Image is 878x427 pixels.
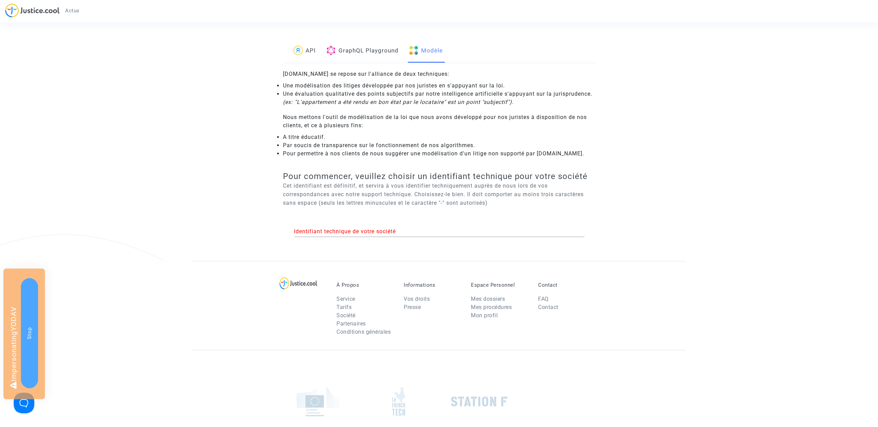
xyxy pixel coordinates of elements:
li: Une modélisation des litiges développée par nos juristes en s'appuyant sur la loi. [283,82,595,90]
a: Service [336,296,355,302]
a: Tarifs [336,304,352,310]
a: Modèle [409,39,443,63]
h3: Pour commencer, veuillez choisir un identifiant technique pour votre société [283,171,595,181]
span: Actus [65,8,80,14]
li: Par soucis de transparence sur le fonctionnement de nos algorithmes. [283,141,595,150]
span: Stop [26,327,33,339]
img: graphql.png [326,46,336,55]
p: À Propos [336,282,393,288]
i: (ex: "L'appartement a été rendu en bon état par le locataire" est un point "subjectif"). [283,99,514,105]
p: Informations [404,282,461,288]
a: Mon profil [471,312,498,319]
img: blocks.png [409,46,418,55]
iframe: Help Scout Beacon - Open [14,393,34,413]
div: Nous mettons l'outil de modélisation de la loi que nous avons développé pour nos juristes à dispo... [283,113,595,130]
p: Contact [538,282,595,288]
img: stationf.png [451,396,508,407]
button: Stop [21,278,38,388]
img: logo-lg.svg [280,277,318,289]
li: A titre éducatif. [283,133,595,141]
img: europe_commision.png [297,387,340,416]
div: Impersonating [3,269,45,399]
a: GraphQL Playground [326,39,399,63]
a: Contact [538,304,558,310]
img: jc-logo.svg [5,3,60,17]
div: [DOMAIN_NAME] se repose sur l'alliance de deux techniques: [283,70,595,78]
a: Actus [60,5,85,16]
img: icon-passager.svg [293,46,303,55]
a: Mes procédures [471,304,512,310]
li: Pour permettre à nos clients de nous suggérer une modélisation d'un litige non supporté par [DOMA... [283,150,595,158]
a: Vos droits [404,296,430,302]
p: Espace Personnel [471,282,528,288]
p: Cet identifiant est définitif, et servira à vous identifier techniquement auprès de nous lors de ... [283,181,595,207]
a: FAQ [538,296,549,302]
a: Société [336,312,356,319]
a: Mes dossiers [471,296,505,302]
a: Partenaires [336,320,366,327]
a: Presse [404,304,421,310]
a: Conditions générales [336,329,391,335]
li: Une évaluation qualitative des points subjectifs par notre intelligence artificielle s'appuyant s... [283,90,595,106]
a: API [293,39,316,63]
img: french_tech.png [392,387,405,416]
